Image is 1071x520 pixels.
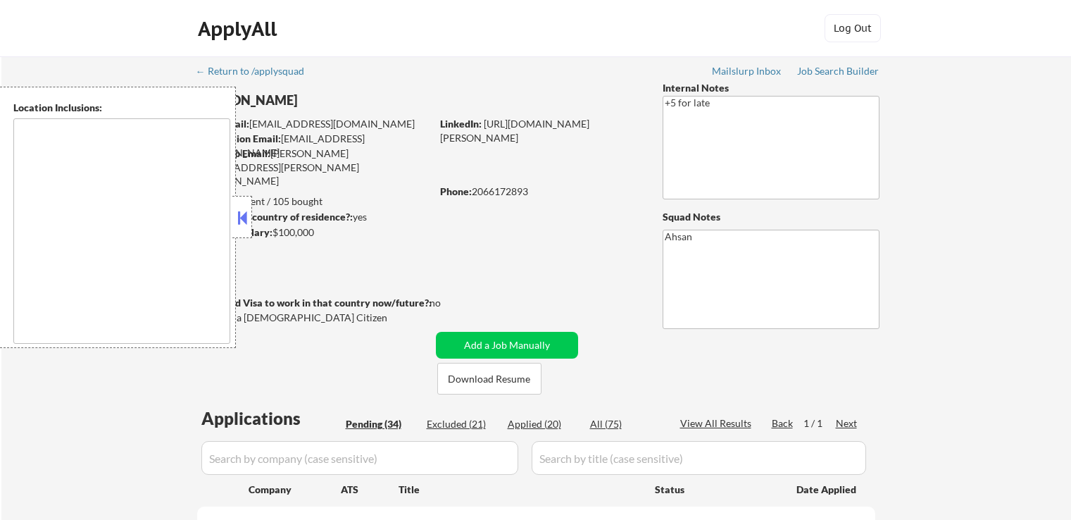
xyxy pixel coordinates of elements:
div: Mailslurp Inbox [712,66,782,76]
input: Search by title (case sensitive) [532,441,866,475]
div: $100,000 [196,225,431,240]
strong: Phone: [440,185,472,197]
div: ← Return to /applysquad [196,66,318,76]
strong: Will need Visa to work in that country now/future?: [197,297,432,309]
a: [URL][DOMAIN_NAME][PERSON_NAME] [440,118,589,144]
strong: Can work in country of residence?: [196,211,353,223]
div: [EMAIL_ADDRESS][DOMAIN_NAME] [198,117,431,131]
button: Add a Job Manually [436,332,578,359]
strong: LinkedIn: [440,118,482,130]
div: ApplyAll [198,17,281,41]
div: [PERSON_NAME] [197,92,487,109]
div: Company [249,483,341,497]
button: Download Resume [437,363,541,395]
div: Location Inclusions: [13,101,230,115]
div: no [430,296,470,310]
div: Status [655,476,776,502]
div: Back [772,416,794,431]
div: 1 / 1 [803,416,836,431]
div: [EMAIL_ADDRESS][DOMAIN_NAME] [198,132,431,159]
button: Log Out [825,14,881,42]
div: View All Results [680,416,756,431]
div: Yes, I am a [DEMOGRAPHIC_DATA] Citizen [197,311,435,325]
div: Date Applied [796,483,858,497]
div: yes [196,210,427,224]
div: 2066172893 [440,185,639,199]
a: Mailslurp Inbox [712,66,782,80]
div: Applications [201,410,341,427]
div: Pending (34) [346,417,416,431]
div: Internal Notes [663,81,879,95]
div: Applied (20) [508,417,578,431]
div: [PERSON_NAME][EMAIL_ADDRESS][PERSON_NAME][DOMAIN_NAME] [197,147,431,188]
div: 20 sent / 105 bought [196,194,431,209]
div: Next [836,416,858,431]
div: Title [399,483,641,497]
input: Search by company (case sensitive) [201,441,518,475]
div: All (75) [590,417,660,431]
div: Job Search Builder [797,66,879,76]
div: ATS [341,483,399,497]
a: ← Return to /applysquad [196,66,318,80]
div: Excluded (21) [427,417,497,431]
div: Squad Notes [663,210,879,224]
